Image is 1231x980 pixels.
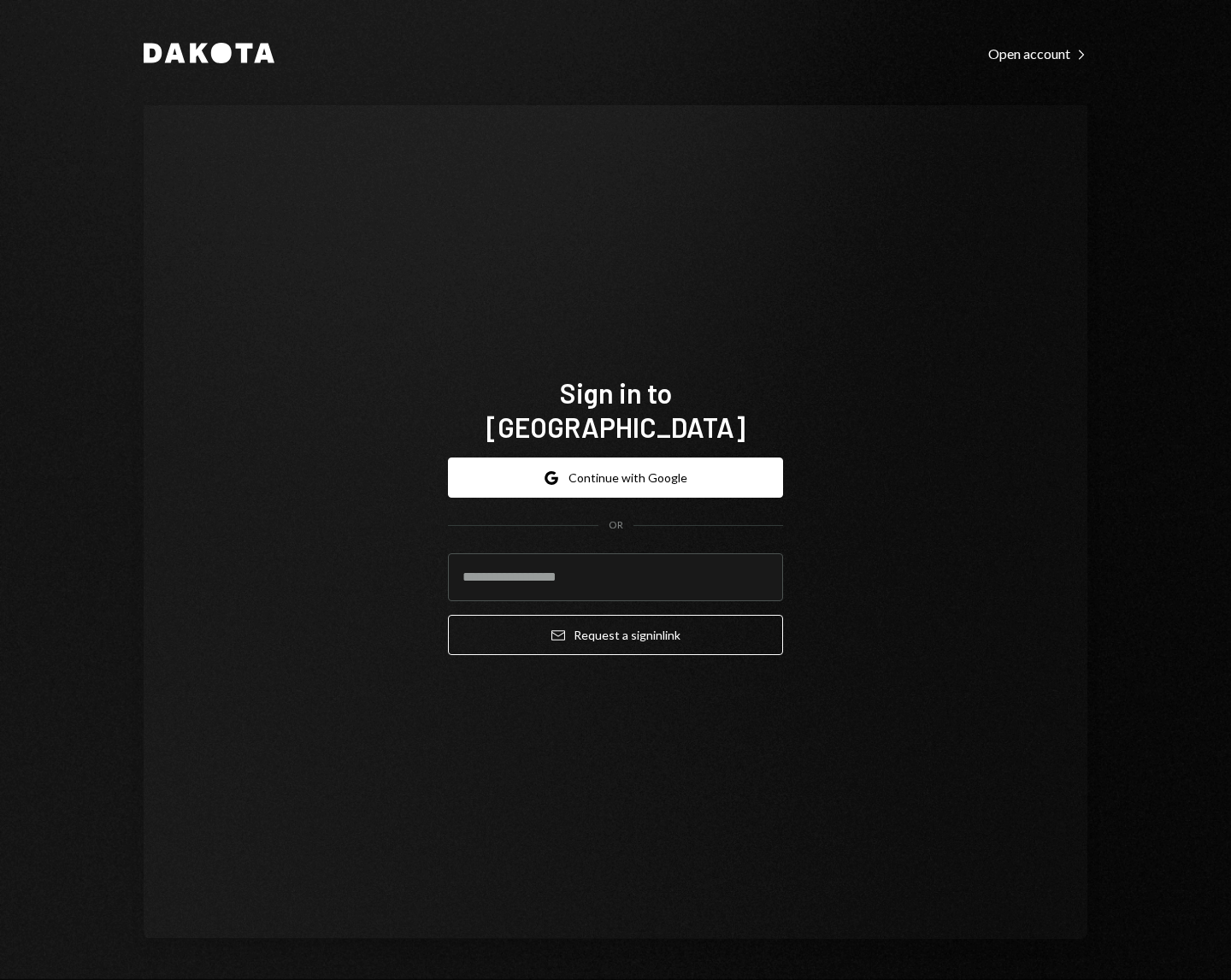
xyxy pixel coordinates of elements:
[448,615,783,655] button: Request a signinlink
[448,375,783,444] h1: Sign in to [GEOGRAPHIC_DATA]
[448,458,783,498] button: Continue with Google
[609,518,623,533] div: OR
[988,44,1087,62] a: Open account
[988,45,1087,62] div: Open account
